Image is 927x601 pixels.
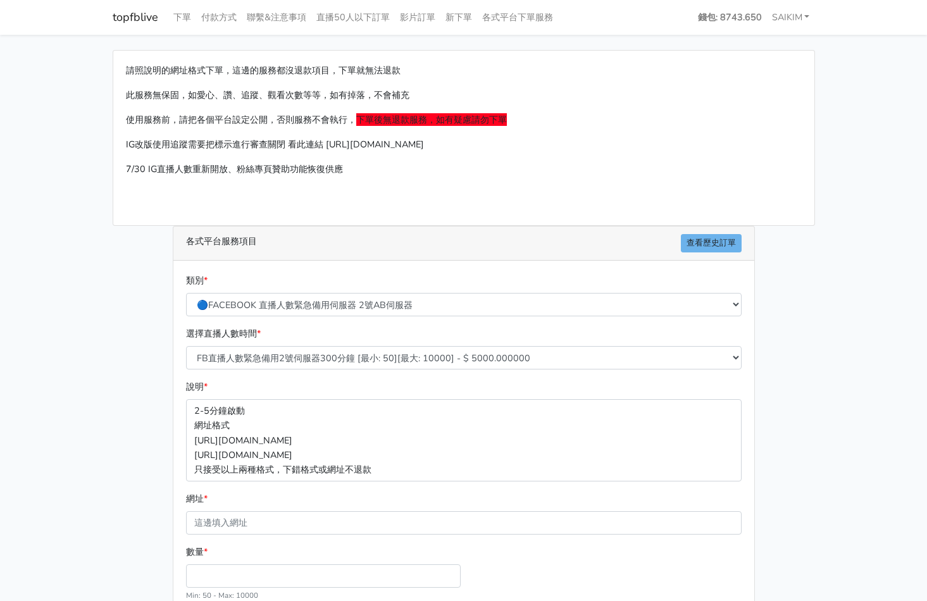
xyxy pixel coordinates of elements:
a: topfblive [113,5,158,30]
p: 2-5分鐘啟動 網址格式 [URL][DOMAIN_NAME] [URL][DOMAIN_NAME] 只接受以上兩種格式，下錯格式或網址不退款 [186,399,742,481]
a: 付款方式 [196,5,242,30]
a: 影片訂單 [395,5,440,30]
a: 新下單 [440,5,477,30]
a: 直播50人以下訂單 [311,5,395,30]
p: 7/30 IG直播人數重新開放、粉絲專頁贊助功能恢復供應 [126,162,802,177]
p: 此服務無保固，如愛心、讚、追蹤、觀看次數等等，如有掉落，不會補充 [126,88,802,102]
label: 數量 [186,545,208,559]
label: 網址 [186,492,208,506]
a: 下單 [168,5,196,30]
span: 下單後無退款服務，如有疑慮請勿下單 [356,113,507,126]
a: 各式平台下單服務 [477,5,558,30]
p: 請照說明的網址格式下單，這邊的服務都沒退款項目，下單就無法退款 [126,63,802,78]
input: 這邊填入網址 [186,511,742,535]
p: 使用服務前，請把各個平台設定公開，否則服務不會執行， [126,113,802,127]
strong: 錢包: 8743.650 [698,11,762,23]
a: 錢包: 8743.650 [693,5,767,30]
a: 查看歷史訂單 [681,234,742,252]
p: IG改版使用追蹤需要把標示進行審查關閉 看此連結 [URL][DOMAIN_NAME] [126,137,802,152]
label: 類別 [186,273,208,288]
small: Min: 50 - Max: 10000 [186,590,258,600]
label: 說明 [186,380,208,394]
a: SAIKIM [767,5,815,30]
div: 各式平台服務項目 [173,226,754,261]
label: 選擇直播人數時間 [186,326,261,341]
a: 聯繫&注意事項 [242,5,311,30]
